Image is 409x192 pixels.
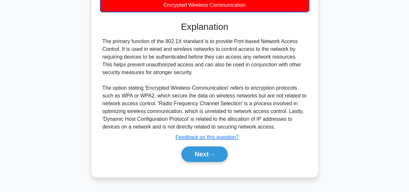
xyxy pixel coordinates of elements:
[176,134,239,140] a: Feedback on this question?
[181,146,228,162] button: Next
[102,38,307,131] div: The primary function of the 802.1X standard is to provide Port-based Network Access Control. It i...
[104,21,306,32] h3: Explanation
